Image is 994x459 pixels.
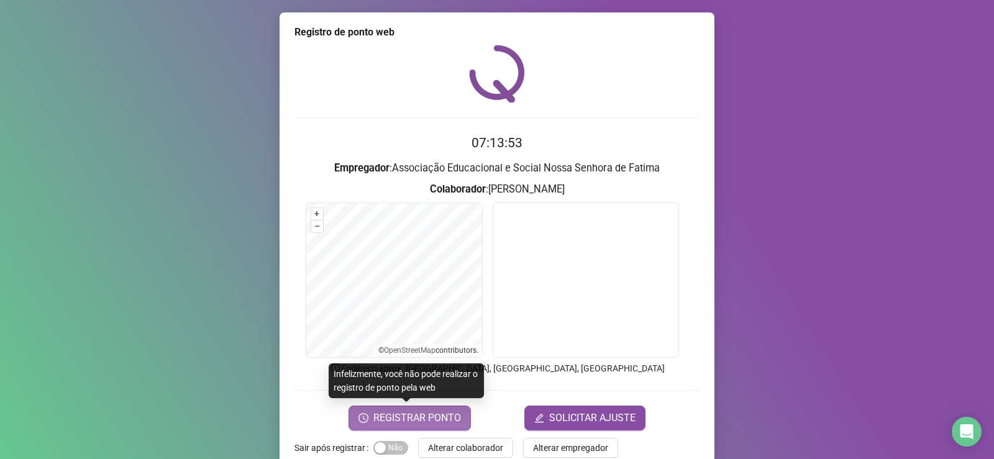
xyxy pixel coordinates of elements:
a: OpenStreetMap [384,346,435,355]
button: editSOLICITAR AJUSTE [524,406,645,430]
strong: Empregador [334,162,390,174]
img: QRPoint [469,45,525,102]
time: 07:13:53 [472,135,522,150]
h3: : Associação Educacional e Social Nossa Senhora de Fatima [294,160,700,176]
button: REGISTRAR PONTO [349,406,471,430]
h3: : [PERSON_NAME] [294,181,700,198]
span: info-circle [330,362,341,373]
span: REGISTRAR PONTO [373,411,461,425]
span: Alterar colaborador [428,441,503,455]
li: © contributors. [378,346,478,355]
button: – [311,220,323,232]
div: Registro de ponto web [294,25,700,40]
button: + [311,208,323,220]
span: Alterar empregador [533,441,608,455]
button: Alterar colaborador [418,438,513,458]
span: clock-circle [358,413,368,423]
span: edit [534,413,544,423]
span: SOLICITAR AJUSTE [549,411,636,425]
button: Alterar empregador [523,438,618,458]
div: Open Intercom Messenger [952,417,982,447]
strong: Colaborador [430,183,486,195]
p: Endereço aprox. : [GEOGRAPHIC_DATA], [GEOGRAPHIC_DATA], [GEOGRAPHIC_DATA] [294,361,700,375]
div: Infelizmente, você não pode realizar o registro de ponto pela web [329,363,484,398]
label: Sair após registrar [294,438,373,458]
